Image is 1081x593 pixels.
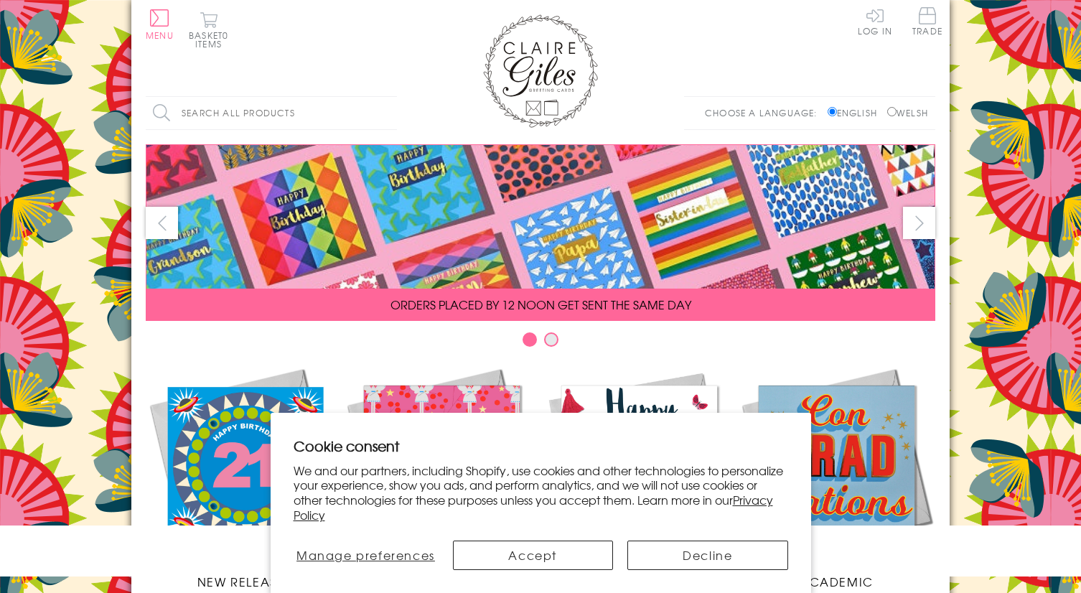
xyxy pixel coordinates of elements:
[294,463,788,523] p: We and our partners, including Shopify, use cookies and other technologies to personalize your ex...
[146,365,343,590] a: New Releases
[912,7,942,35] span: Trade
[858,7,892,35] a: Log In
[294,541,439,570] button: Manage preferences
[828,106,884,119] label: English
[627,541,788,570] button: Decline
[912,7,942,38] a: Trade
[828,107,837,116] input: English
[383,97,397,129] input: Search
[483,14,598,128] img: Claire Giles Greetings Cards
[523,332,537,347] button: Carousel Page 1 (Current Slide)
[294,491,773,523] a: Privacy Policy
[189,11,228,48] button: Basket0 items
[453,541,614,570] button: Accept
[800,573,874,590] span: Academic
[390,296,691,313] span: ORDERS PLACED BY 12 NOON GET SENT THE SAME DAY
[343,365,540,590] a: Christmas
[197,573,291,590] span: New Releases
[294,436,788,456] h2: Cookie consent
[146,9,174,39] button: Menu
[738,365,935,590] a: Academic
[705,106,825,119] p: Choose a language:
[146,332,935,354] div: Carousel Pagination
[887,107,897,116] input: Welsh
[146,207,178,239] button: prev
[146,97,397,129] input: Search all products
[195,29,228,50] span: 0 items
[540,365,738,590] a: Birthdays
[544,332,558,347] button: Carousel Page 2
[887,106,928,119] label: Welsh
[146,29,174,42] span: Menu
[903,207,935,239] button: next
[296,546,435,564] span: Manage preferences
